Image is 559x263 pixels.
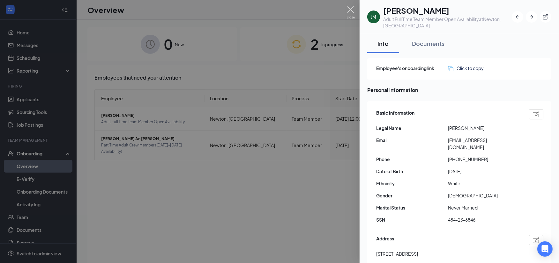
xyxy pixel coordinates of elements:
span: [PHONE_NUMBER] [448,156,520,163]
div: JM [371,14,376,20]
button: ArrowLeftNew [512,11,523,23]
span: Date of Birth [376,168,448,175]
span: Gender [376,192,448,199]
span: Never Married [448,204,520,211]
div: Adult Full Time Team Member Open Availability at Newton, [GEOGRAPHIC_DATA] [383,16,512,29]
button: ArrowRight [526,11,537,23]
span: 484-23-6846 [448,216,520,223]
svg: ExternalLink [542,14,549,20]
span: [DATE] [448,168,520,175]
button: Click to copy [448,65,484,72]
span: [STREET_ADDRESS] [376,250,418,257]
span: SSN [376,216,448,223]
span: White [448,180,520,187]
span: [DEMOGRAPHIC_DATA] [448,192,520,199]
span: Employee's onboarding link [376,65,448,72]
div: Info [374,39,393,47]
button: ExternalLink [540,11,551,23]
span: Personal information [367,86,551,94]
span: Address [376,235,394,245]
span: [PERSON_NAME] [448,124,520,131]
h1: [PERSON_NAME] [383,5,512,16]
span: Email [376,137,448,144]
svg: ArrowRight [528,14,535,20]
div: Documents [412,39,444,47]
span: [EMAIL_ADDRESS][DOMAIN_NAME] [448,137,520,151]
span: Phone [376,156,448,163]
div: Open Intercom Messenger [537,241,553,257]
span: Marital Status [376,204,448,211]
span: Basic information [376,109,414,119]
img: click-to-copy.71757273a98fde459dfc.svg [448,66,453,71]
span: Legal Name [376,124,448,131]
span: Ethnicity [376,180,448,187]
svg: ArrowLeftNew [514,14,521,20]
